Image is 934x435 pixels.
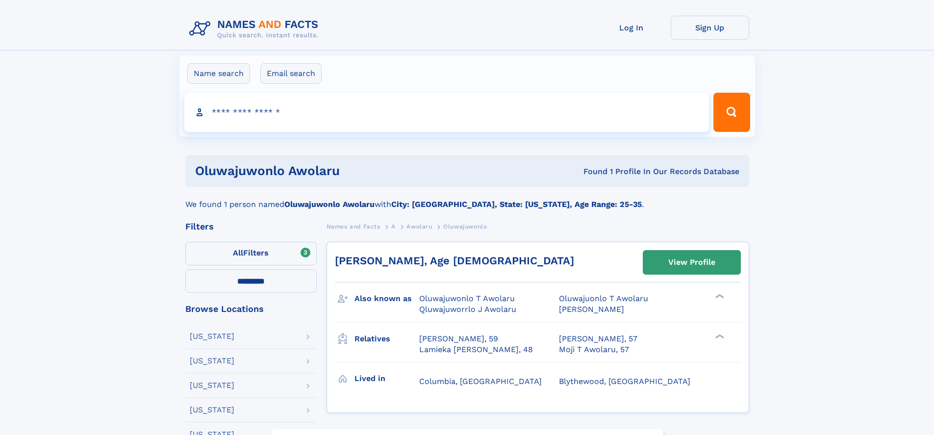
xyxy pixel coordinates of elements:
[671,16,749,40] a: Sign Up
[190,406,234,414] div: [US_STATE]
[559,294,648,303] span: Oluwajuonlo T Awolaru
[406,220,432,232] a: Awolaru
[185,16,327,42] img: Logo Names and Facts
[354,331,419,347] h3: Relatives
[190,382,234,389] div: [US_STATE]
[419,377,542,386] span: Columbia, [GEOGRAPHIC_DATA]
[391,223,396,230] span: A
[461,166,739,177] div: Found 1 Profile In Our Records Database
[185,242,317,265] label: Filters
[185,222,317,231] div: Filters
[185,305,317,313] div: Browse Locations
[559,305,624,314] span: [PERSON_NAME]
[559,377,690,386] span: Blythewood, [GEOGRAPHIC_DATA]
[354,290,419,307] h3: Also known as
[185,187,749,210] div: We found 1 person named with .
[713,93,750,132] button: Search Button
[419,344,533,355] a: Lamieka [PERSON_NAME], 48
[443,223,487,230] span: Oluwajuwonlo
[391,220,396,232] a: A
[559,344,629,355] a: Moji T Awolaru, 57
[195,165,462,177] h1: Oluwajuwonlo Awolaru
[190,333,234,340] div: [US_STATE]
[592,16,671,40] a: Log In
[559,333,637,344] a: [PERSON_NAME], 57
[335,255,574,267] a: [PERSON_NAME], Age [DEMOGRAPHIC_DATA]
[190,357,234,365] div: [US_STATE]
[327,220,380,232] a: Names and Facts
[406,223,432,230] span: Awolaru
[391,200,642,209] b: City: [GEOGRAPHIC_DATA], State: [US_STATE], Age Range: 25-35
[233,248,243,257] span: All
[419,305,516,314] span: Qluwajuworrlo J Awolaru
[713,293,725,300] div: ❯
[260,63,322,84] label: Email search
[284,200,375,209] b: Oluwajuwonlo Awolaru
[668,251,715,274] div: View Profile
[187,63,250,84] label: Name search
[419,294,515,303] span: Oluwajuwonlo T Awolaru
[184,93,709,132] input: search input
[354,370,419,387] h3: Lived in
[419,333,498,344] a: [PERSON_NAME], 59
[643,251,740,274] a: View Profile
[713,333,725,339] div: ❯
